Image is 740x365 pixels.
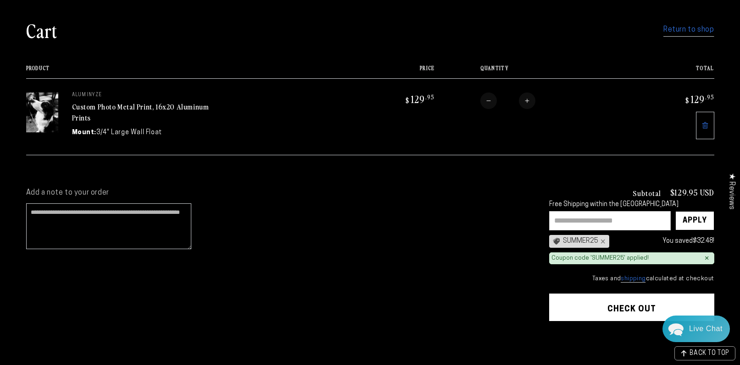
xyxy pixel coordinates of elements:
[549,274,714,283] small: Taxes and calculated at checkout
[406,96,410,105] span: $
[670,188,714,196] p: $129.95 USD
[705,255,709,262] div: ×
[26,188,531,198] label: Add a note to your order
[72,101,209,123] a: Custom Photo Metal Print, 16x20 Aluminum Prints
[72,93,210,98] p: aluminyze
[425,93,434,101] sup: .95
[621,276,645,283] a: shipping
[690,350,729,357] span: BACK TO TOP
[551,255,649,262] div: Coupon code 'SUMMER25' applied!
[598,238,606,245] div: ×
[705,93,714,101] sup: .95
[72,128,97,137] dt: Mount:
[350,65,434,78] th: Price
[26,93,58,133] img: 16"x20" Rectangle Silver Matte Aluminyzed Photo
[404,93,434,105] bdi: 129
[614,235,714,247] div: You saved !
[723,166,740,217] div: Click to open Judge.me floating reviews tab
[96,128,162,137] dd: 3/4" Large Wall Float
[662,316,730,342] div: Chat widget toggle
[549,339,714,359] iframe: PayPal-paypal
[696,112,714,139] a: Remove 16"x20" Rectangle Silver Matte Aluminyzed Photo
[683,212,707,230] div: Apply
[497,93,519,109] input: Quantity for Custom Photo Metal Print, 16x20 Aluminum Prints
[26,18,57,42] h1: Cart
[26,65,350,78] th: Product
[689,316,723,342] div: Contact Us Directly
[549,235,609,248] div: SUMMER25
[693,238,713,245] span: $32.48
[434,65,629,78] th: Quantity
[549,201,714,209] div: Free Shipping within the [GEOGRAPHIC_DATA]
[663,23,714,37] a: Return to shop
[629,65,714,78] th: Total
[685,96,690,105] span: $
[633,189,661,196] h3: Subtotal
[549,294,714,321] button: Check out
[684,93,714,105] bdi: 129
